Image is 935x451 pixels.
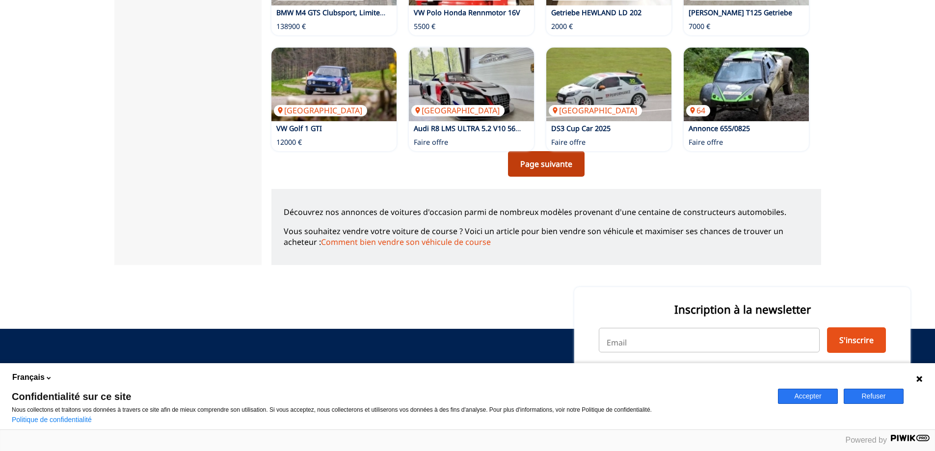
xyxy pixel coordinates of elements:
p: Inscription à la newsletter [599,302,886,317]
a: VW Golf 1 GTI[GEOGRAPHIC_DATA] [271,48,397,121]
p: [GEOGRAPHIC_DATA] [549,105,642,116]
img: VW Golf 1 GTI [271,48,397,121]
p: Vous souhaitez vendre votre voiture de course ? Voici un article pour bien vendre son véhicule et... [284,226,809,248]
p: 138900 € [276,22,306,31]
p: [GEOGRAPHIC_DATA] [274,105,367,116]
a: Comment bien vendre son véhicule de course [321,237,491,247]
a: DS3 Cup Car 2025 [551,124,611,133]
a: VW Polo Honda Rennmotor 16V [414,8,520,17]
a: Annonce 655/082564 [684,48,809,121]
p: 7000 € [689,22,710,31]
a: Getriebe HEWLAND LD 202 [551,8,641,17]
img: DS3 Cup Car 2025 [546,48,671,121]
a: DS3 Cup Car 2025[GEOGRAPHIC_DATA] [546,48,671,121]
span: Français [12,372,45,383]
img: Annonce 655/0825 [684,48,809,121]
a: Audi R8 LMS ULTRA 5.2 V10 560 cv [414,124,528,133]
a: Page suivante [508,151,585,177]
button: S'inscrire [827,327,886,353]
input: Email [599,328,820,352]
a: Audi R8 LMS ULTRA 5.2 V10 560 cv[GEOGRAPHIC_DATA] [409,48,534,121]
a: BMW M4 GTS Clubsport, Limited Edition 700, Carbon [276,8,452,17]
button: Accepter [778,389,838,404]
p: 5500 € [414,22,435,31]
p: 12000 € [276,137,302,147]
img: Audi R8 LMS ULTRA 5.2 V10 560 cv [409,48,534,121]
button: Refuser [844,389,904,404]
a: VW Golf 1 GTI [276,124,322,133]
p: Découvrez nos annonces de voitures d'occasion parmi de nombreux modèles provenant d'une centaine ... [284,207,809,217]
span: Confidentialité sur ce site [12,392,766,401]
a: [PERSON_NAME] T125 Getriebe [689,8,792,17]
p: Faire offre [551,137,586,147]
p: Nous collectons et traitons vos données à travers ce site afin de mieux comprendre son utilisatio... [12,406,766,413]
p: Faire offre [414,137,448,147]
p: [GEOGRAPHIC_DATA] [411,105,505,116]
p: Faire offre [689,137,723,147]
p: 2000 € [551,22,573,31]
a: Annonce 655/0825 [689,124,750,133]
p: 64 [686,105,710,116]
span: Powered by [846,436,887,444]
a: Politique de confidentialité [12,416,92,424]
